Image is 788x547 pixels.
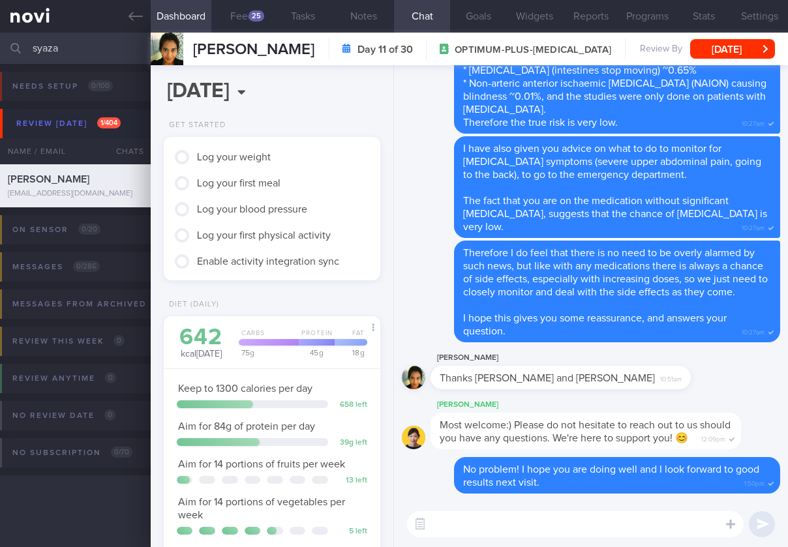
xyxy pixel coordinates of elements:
[73,261,100,272] span: 0 / 286
[98,138,151,164] div: Chats
[9,333,128,350] div: Review this week
[463,464,759,488] span: No problem! I hope you are doing well and I look forward to good results next visit.
[440,373,655,383] span: Thanks [PERSON_NAME] and [PERSON_NAME]
[455,44,611,57] span: OPTIMUM-PLUS-[MEDICAL_DATA]
[331,329,367,346] div: Fat
[335,527,367,537] div: 5 left
[111,447,132,458] span: 0 / 70
[742,325,765,337] span: 10:27am
[13,115,124,132] div: Review [DATE]
[660,372,682,384] span: 10:51am
[463,78,766,115] span: * Non-arteric anterior ischaemic [MEDICAL_DATA] (NAION) causing blindness ~0.01%, and the studies...
[178,383,312,394] span: Keep to 1300 calories per day
[177,326,226,361] div: kcal [DATE]
[235,349,299,357] div: 75 g
[178,459,345,469] span: Aim for 14 portions of fruits per week
[78,224,100,235] span: 0 / 20
[178,421,315,432] span: Aim for 84g of protein per day
[105,372,116,383] span: 0
[177,326,226,349] div: 642
[97,117,121,128] span: 1 / 404
[463,117,618,128] span: Therefore the true risk is very low.
[9,78,116,95] div: Needs setup
[235,329,299,346] div: Carbs
[463,65,697,76] span: * [MEDICAL_DATA] (intestines stop moving) ~0.65%
[431,350,730,366] div: [PERSON_NAME]
[9,295,177,313] div: Messages from Archived
[193,42,314,57] span: [PERSON_NAME]
[9,444,136,462] div: No subscription
[9,407,119,424] div: No review date
[742,220,765,233] span: 10:27am
[114,335,125,346] span: 0
[295,349,335,357] div: 45 g
[331,349,367,357] div: 18 g
[742,116,765,128] span: 10:27am
[9,370,119,387] div: Review anytime
[463,143,761,180] span: I have also given you advice on what to do to monitor for [MEDICAL_DATA] symptoms (severe upper a...
[178,497,345,520] span: Aim for 14 portions of vegetables per week
[164,121,226,130] div: Get Started
[249,10,264,22] div: 25
[744,476,765,488] span: 1:50pm
[640,44,682,55] span: Review By
[701,432,725,444] span: 12:09pm
[164,300,219,310] div: Diet (Daily)
[431,397,780,413] div: [PERSON_NAME]
[463,196,767,232] span: The fact that you are on the medication without significant [MEDICAL_DATA], suggests that the cha...
[88,80,113,91] span: 0 / 100
[357,43,413,56] strong: Day 11 of 30
[9,258,103,276] div: Messages
[463,313,727,336] span: I hope this gives you some reassurance, and answers your question.
[9,221,104,239] div: On sensor
[335,476,367,486] div: 13 left
[8,189,143,199] div: [EMAIL_ADDRESS][DOMAIN_NAME]
[335,438,367,448] div: 39 g left
[690,39,775,59] button: [DATE]
[295,329,335,346] div: Protein
[104,409,115,421] span: 0
[463,248,768,297] span: Therefore I do feel that there is no need to be overly alarmed by such news, but like with any me...
[440,420,731,443] span: Most welcome:) Please do not hesitate to reach out to us should you have any questions. We're her...
[8,174,89,185] span: [PERSON_NAME]
[335,400,367,410] div: 658 left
